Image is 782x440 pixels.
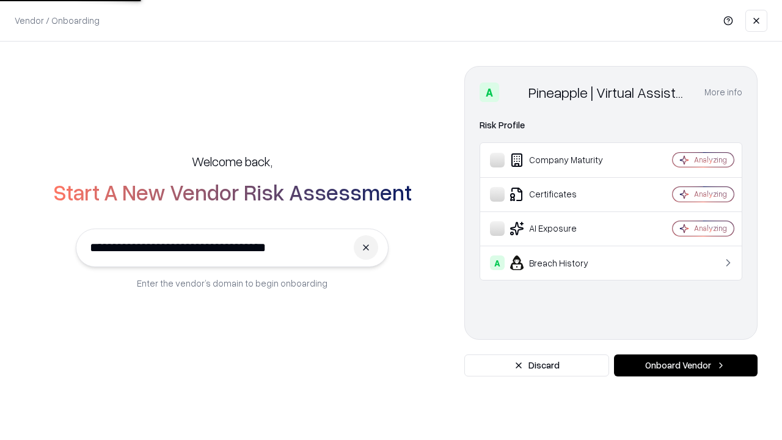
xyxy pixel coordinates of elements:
[694,155,727,165] div: Analyzing
[53,180,412,204] h2: Start A New Vendor Risk Assessment
[694,223,727,233] div: Analyzing
[504,82,524,102] img: Pineapple | Virtual Assistant Agency
[137,277,327,290] p: Enter the vendor’s domain to begin onboarding
[15,14,100,27] p: Vendor / Onboarding
[192,153,272,170] h5: Welcome back,
[704,81,742,103] button: More info
[464,354,609,376] button: Discard
[490,187,636,202] div: Certificates
[490,255,505,270] div: A
[694,189,727,199] div: Analyzing
[614,354,758,376] button: Onboard Vendor
[480,82,499,102] div: A
[490,255,636,270] div: Breach History
[480,118,742,133] div: Risk Profile
[528,82,690,102] div: Pineapple | Virtual Assistant Agency
[490,221,636,236] div: AI Exposure
[490,153,636,167] div: Company Maturity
